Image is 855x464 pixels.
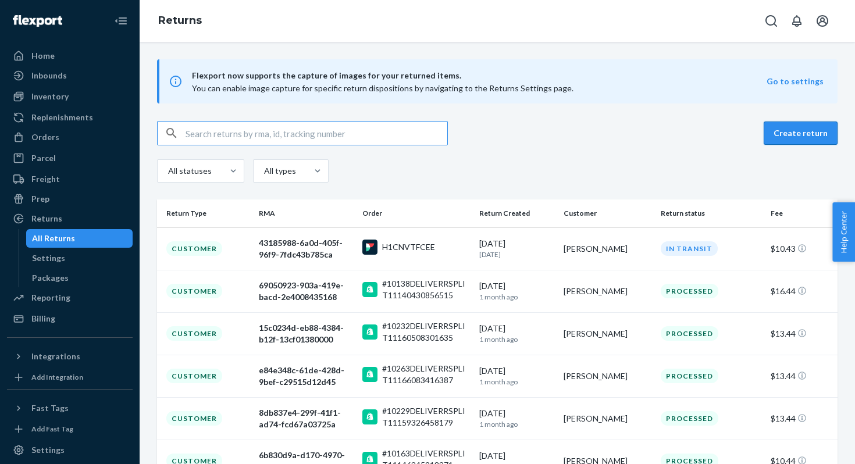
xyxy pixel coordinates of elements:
div: Processed [661,284,718,298]
a: Inbounds [7,66,133,85]
div: Inbounds [31,70,67,81]
button: Fast Tags [7,399,133,417]
button: Close Navigation [109,9,133,33]
div: 43185988-6a0d-405f-96f9-7fdc43b785ca [259,237,353,260]
div: Add Fast Tag [31,424,73,434]
td: $13.44 [766,397,838,440]
div: Inventory [31,91,69,102]
a: Returns [7,209,133,228]
div: Returns [31,213,62,224]
td: $10.43 [766,227,838,270]
a: Replenishments [7,108,133,127]
div: Replenishments [31,112,93,123]
div: Processed [661,369,718,383]
div: Customer [166,241,222,256]
div: [DATE] [479,238,554,259]
th: Return status [656,199,766,227]
button: Open account menu [811,9,834,33]
div: #10229DELIVERRSPLIT11159326458179 [382,405,470,429]
div: [PERSON_NAME] [564,370,651,382]
div: Customer [166,326,222,341]
div: Home [31,50,55,62]
td: $13.44 [766,312,838,355]
div: Settings [32,252,65,264]
th: Return Created [475,199,559,227]
div: Integrations [31,351,80,362]
p: 1 month ago [479,419,554,429]
div: [PERSON_NAME] [564,413,651,424]
th: Return Type [157,199,254,227]
a: Add Fast Tag [7,422,133,436]
div: [PERSON_NAME] [564,285,651,297]
a: Inventory [7,87,133,106]
div: Add Integration [31,372,83,382]
a: Orders [7,128,133,147]
button: Integrations [7,347,133,366]
div: 15c0234d-eb88-4384-b12f-13cf01380000 [259,322,353,345]
th: RMA [254,199,358,227]
div: Processed [661,326,718,341]
a: Returns [158,14,202,27]
div: In Transit [661,241,718,256]
div: [DATE] [479,408,554,429]
td: $13.44 [766,355,838,397]
img: Flexport logo [13,15,62,27]
ol: breadcrumbs [149,4,211,38]
p: [DATE] [479,249,554,259]
div: [DATE] [479,323,554,344]
div: Customer [166,411,222,426]
div: #10232DELIVERRSPLIT11160508301635 [382,320,470,344]
div: Settings [31,444,65,456]
div: Fast Tags [31,402,69,414]
span: You can enable image capture for specific return dispositions by navigating to the Returns Settin... [192,83,573,93]
div: Freight [31,173,60,185]
div: #10138DELIVERRSPLIT11140430856515 [382,278,470,301]
div: [PERSON_NAME] [564,328,651,340]
a: Add Integration [7,370,133,384]
div: Customer [166,284,222,298]
div: [PERSON_NAME] [564,243,651,255]
p: 1 month ago [479,292,554,302]
a: Billing [7,309,133,328]
div: Orders [31,131,59,143]
div: [DATE] [479,280,554,302]
button: Create return [764,122,838,145]
div: All types [264,165,294,177]
div: e84e348c-61de-428d-9bef-c29515d12d45 [259,365,353,388]
div: Billing [31,313,55,324]
a: Settings [26,249,133,267]
div: Parcel [31,152,56,164]
th: Fee [766,199,838,227]
div: 69050923-903a-419e-bacd-2e4008435168 [259,280,353,303]
button: Open Search Box [760,9,783,33]
div: Prep [31,193,49,205]
div: Packages [32,272,69,284]
th: Customer [559,199,656,227]
p: 1 month ago [479,334,554,344]
button: Open notifications [785,9,808,33]
div: All statuses [168,165,210,177]
a: Prep [7,190,133,208]
a: Packages [26,269,133,287]
td: $16.44 [766,270,838,312]
a: Home [7,47,133,65]
button: Go to settings [767,76,824,87]
th: Order [358,199,475,227]
div: Reporting [31,292,70,304]
a: Freight [7,170,133,188]
a: Settings [7,441,133,459]
div: Processed [661,411,718,426]
span: Flexport now supports the capture of images for your returned items. [192,69,767,83]
div: All Returns [32,233,75,244]
a: Reporting [7,288,133,307]
div: [DATE] [479,365,554,387]
input: Search returns by rma, id, tracking number [186,122,447,145]
p: 1 month ago [479,377,554,387]
button: Help Center [832,202,855,262]
div: H1CNVTFCEE [382,241,435,253]
div: 8db837e4-299f-41f1-ad74-fcd67a03725a [259,407,353,430]
div: #10263DELIVERRSPLIT11166083416387 [382,363,470,386]
div: Customer [166,369,222,383]
a: Parcel [7,149,133,167]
